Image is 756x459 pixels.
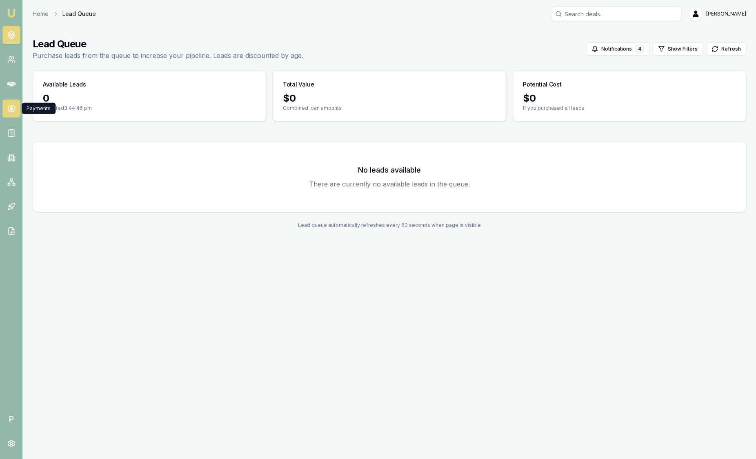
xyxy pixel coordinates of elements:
h3: No leads available [43,164,736,176]
nav: breadcrumb [33,10,96,18]
h1: Lead Queue [33,38,303,51]
div: Lead queue automatically refreshes every 60 seconds when page is visible [33,222,746,228]
p: Updated 3:44:46 pm [43,105,256,111]
a: Home [33,10,49,18]
div: 0 [43,92,256,105]
h3: Total Value [283,80,314,89]
span: [PERSON_NAME] [706,11,746,17]
p: Purchase leads from the queue to increase your pipeline. Leads are discounted by age. [33,51,303,60]
h3: Potential Cost [523,80,561,89]
button: Refresh [706,42,746,55]
img: emu-icon-u.png [7,8,16,18]
div: 4 [635,44,644,53]
div: $ 0 [283,92,496,105]
h3: Available Leads [43,80,86,89]
p: If you purchased all leads [523,105,736,111]
span: Lead Queue [62,10,96,18]
div: Payments [22,103,56,114]
p: Combined loan amounts [283,105,496,111]
button: Show Filters [653,42,703,55]
button: Notifications4 [586,42,649,55]
input: Search deals [551,7,682,21]
div: $ 0 [523,92,736,105]
p: There are currently no available leads in the queue. [43,179,736,189]
span: P [2,410,20,428]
